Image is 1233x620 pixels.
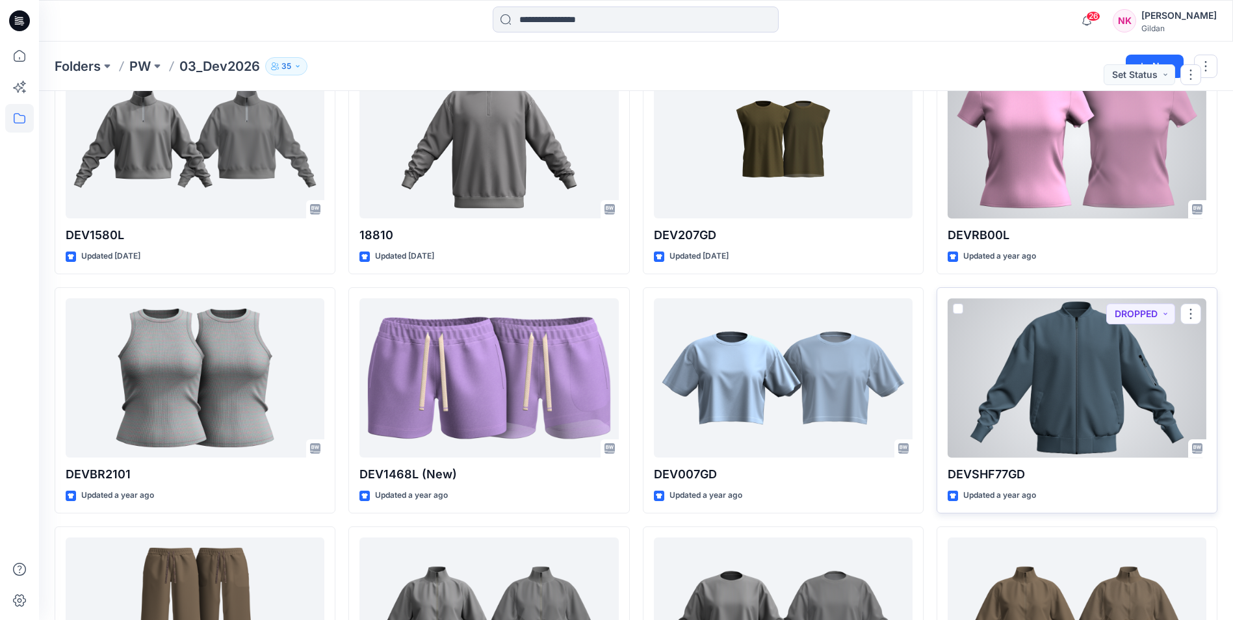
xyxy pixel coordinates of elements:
[359,465,618,484] p: DEV1468L (New)
[654,59,913,218] a: DEV207GD
[669,250,729,263] p: Updated [DATE]
[55,57,101,75] a: Folders
[281,59,291,73] p: 35
[81,250,140,263] p: Updated [DATE]
[1141,8,1217,23] div: [PERSON_NAME]
[179,57,260,75] p: 03_Dev2026
[1141,23,1217,33] div: Gildan
[1126,55,1184,78] button: New
[963,489,1036,502] p: Updated a year ago
[654,298,913,458] a: DEV007GD
[265,57,307,75] button: 35
[66,298,324,458] a: DEVBR2101
[129,57,151,75] a: PW
[375,250,434,263] p: Updated [DATE]
[66,226,324,244] p: DEV1580L
[948,465,1206,484] p: DEVSHF77GD
[66,59,324,218] a: DEV1580L
[669,489,742,502] p: Updated a year ago
[963,250,1036,263] p: Updated a year ago
[948,226,1206,244] p: DEVRB00L
[375,489,448,502] p: Updated a year ago
[359,226,618,244] p: 18810
[948,298,1206,458] a: DEVSHF77GD
[1086,11,1100,21] span: 26
[81,489,154,502] p: Updated a year ago
[1113,9,1136,32] div: NK
[654,226,913,244] p: DEV207GD
[359,298,618,458] a: DEV1468L (New)
[948,59,1206,218] a: DEVRB00L
[66,465,324,484] p: DEVBR2101
[654,465,913,484] p: DEV007GD
[359,59,618,218] a: 18810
